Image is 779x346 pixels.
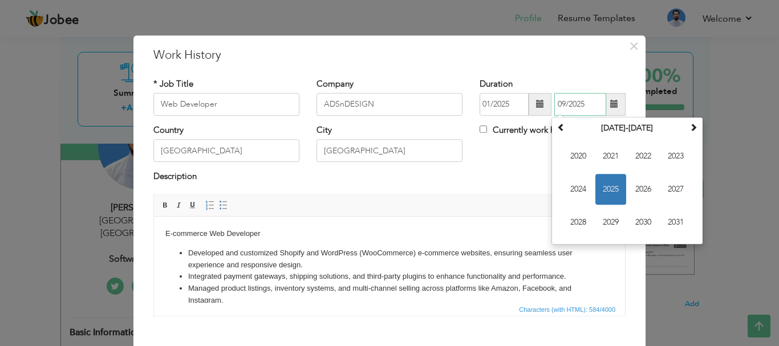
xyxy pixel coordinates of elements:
span: 2028 [563,207,594,238]
label: Currently work here [480,124,567,136]
a: Italic [173,199,185,211]
iframe: Rich Text Editor, workEditor [154,217,625,302]
div: Statistics [517,304,619,315]
label: Description [153,171,197,183]
a: Underline [186,199,199,211]
input: Present [554,93,606,116]
th: Select Decade [568,120,687,137]
input: From [480,93,529,116]
span: 2021 [595,141,626,172]
span: 2024 [563,174,594,205]
span: 2027 [660,174,691,205]
label: Country [153,124,184,136]
span: 2029 [595,207,626,238]
li: Developed and customized Shopify and WordPress (WooCommerce) e-commerce websites, ensuring seamle... [34,31,437,55]
label: City [317,124,332,136]
span: 2026 [628,174,659,205]
span: 2020 [563,141,594,172]
span: 2023 [660,141,691,172]
span: Characters (with HTML): 584/4000 [517,304,618,315]
input: Currently work here [480,125,487,133]
a: Insert/Remove Bulleted List [217,199,230,211]
span: 2025 [595,174,626,205]
span: 2030 [628,207,659,238]
a: Insert/Remove Numbered List [204,199,216,211]
li: Integrated payment gateways, shipping solutions, and third-party plugins to enhance functionality... [34,54,437,66]
label: Duration [480,78,513,90]
label: Company [317,78,354,90]
span: 2022 [628,141,659,172]
li: Managed product listings, inventory systems, and multi-channel selling across platforms like Amaz... [34,66,437,90]
body: E-commerce Web Developer Implemented automation tools, analytics, and marketing strategies to boo... [11,11,460,109]
h3: Work History [153,47,626,64]
a: Bold [159,199,172,211]
span: Previous Decade [557,123,565,131]
span: 2031 [660,207,691,238]
span: Next Decade [689,123,697,131]
span: × [629,36,639,56]
label: * Job Title [153,78,193,90]
button: Close [624,37,643,55]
